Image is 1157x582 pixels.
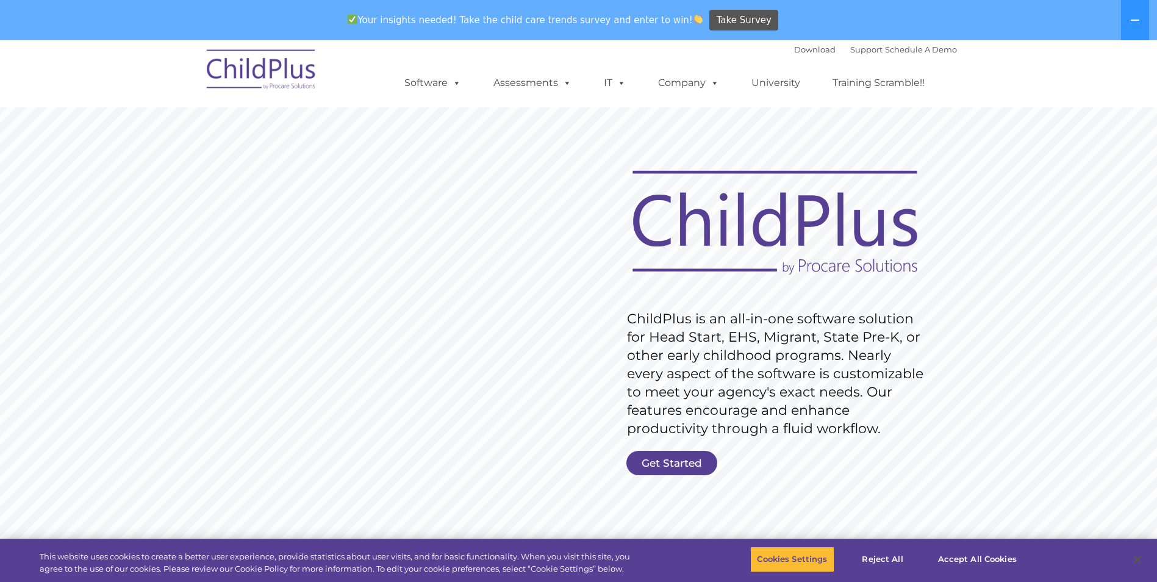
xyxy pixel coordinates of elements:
img: ChildPlus by Procare Solutions [201,41,323,102]
button: Close [1124,546,1151,573]
font: | [794,45,957,54]
span: Your insights needed! Take the child care trends survey and enter to win! [343,8,708,32]
span: Take Survey [717,10,772,31]
a: Training Scramble!! [820,71,937,95]
div: This website uses cookies to create a better user experience, provide statistics about user visit... [40,551,636,575]
img: 👏 [693,15,703,24]
a: Assessments [481,71,584,95]
a: IT [592,71,638,95]
img: ✅ [348,15,357,24]
button: Reject All [845,547,921,572]
a: University [739,71,812,95]
rs-layer: ChildPlus is an all-in-one software solution for Head Start, EHS, Migrant, State Pre-K, or other ... [627,310,930,438]
button: Accept All Cookies [931,547,1023,572]
a: Schedule A Demo [885,45,957,54]
button: Cookies Settings [750,547,834,572]
a: Get Started [626,451,717,475]
a: Software [392,71,473,95]
a: Download [794,45,836,54]
a: Take Survey [709,10,778,31]
a: Support [850,45,883,54]
a: Company [646,71,731,95]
